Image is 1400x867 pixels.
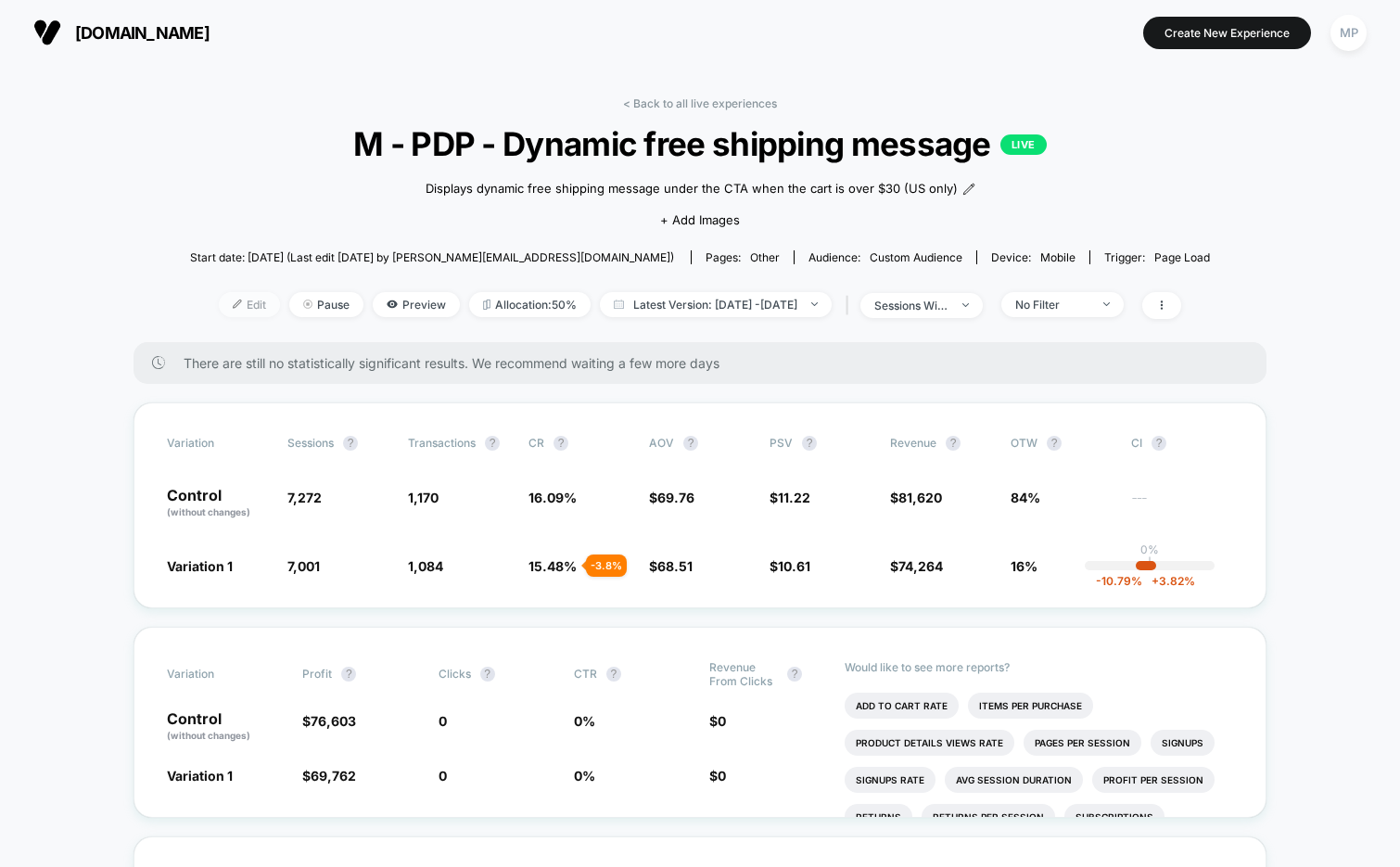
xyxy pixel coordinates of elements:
span: $ [890,558,943,574]
li: Profit Per Session [1092,767,1215,793]
span: 0 [439,768,447,784]
span: 84% [1011,490,1040,505]
li: Add To Cart Rate [845,693,959,719]
button: [DOMAIN_NAME] [28,18,215,47]
span: Variation [167,436,269,451]
span: + [1152,574,1159,588]
button: Create New Experience [1143,17,1311,49]
button: ? [606,667,621,682]
div: Pages: [706,250,780,264]
span: (without changes) [167,506,250,517]
p: Control [167,711,284,743]
span: $ [890,490,942,505]
button: MP [1325,14,1372,52]
span: $ [649,490,694,505]
span: PSV [770,436,793,450]
span: 1,084 [408,558,443,574]
span: There are still no statistically significant results. We recommend waiting a few more days [184,355,1229,371]
img: end [811,302,818,306]
span: $ [709,713,726,729]
span: Allocation: 50% [469,292,591,317]
span: Revenue From Clicks [709,660,778,688]
span: | [841,292,860,319]
span: 76,603 [311,713,356,729]
span: Pause [289,292,363,317]
span: Device: [976,250,1089,264]
p: LIVE [1000,134,1047,155]
span: 1,170 [408,490,439,505]
span: Variation 1 [167,558,233,574]
span: $ [770,558,810,574]
span: [DOMAIN_NAME] [75,23,210,43]
span: Page Load [1154,250,1210,264]
li: Returns [845,804,912,830]
span: mobile [1040,250,1075,264]
span: 0 [718,713,726,729]
img: rebalance [483,300,490,310]
span: CI [1131,436,1233,451]
span: Transactions [408,436,476,450]
span: Start date: [DATE] (Last edit [DATE] by [PERSON_NAME][EMAIL_ADDRESS][DOMAIN_NAME]) [190,250,674,264]
span: 3.82 % [1142,574,1195,588]
span: + Add Images [660,212,740,227]
span: Sessions [287,436,334,450]
span: 7,272 [287,490,322,505]
div: Audience: [808,250,962,264]
span: 69,762 [311,768,356,784]
span: 0 % [574,768,595,784]
span: Clicks [439,667,471,681]
span: 0 % [574,713,595,729]
span: 68.51 [657,558,693,574]
div: MP [1330,15,1367,51]
span: Preview [373,292,460,317]
button: ? [1152,436,1166,451]
button: ? [343,436,358,451]
span: Latest Version: [DATE] - [DATE] [600,292,832,317]
li: Pages Per Session [1024,730,1141,756]
button: ? [683,436,698,451]
span: 0 [718,768,726,784]
p: 0% [1140,542,1159,556]
span: $ [302,713,356,729]
button: ? [1047,436,1062,451]
span: (without changes) [167,730,250,741]
img: end [303,300,312,309]
span: 0 [439,713,447,729]
button: ? [480,667,495,682]
img: end [962,303,969,307]
li: Avg Session Duration [945,767,1083,793]
span: Edit [219,292,280,317]
span: $ [649,558,693,574]
span: -10.79 % [1096,574,1142,588]
span: $ [770,490,810,505]
li: Returns Per Session [922,804,1055,830]
div: Trigger: [1104,250,1210,264]
span: 69.76 [657,490,694,505]
span: Displays dynamic free shipping message under the CTA when the cart is over $30 (US only) [426,180,958,198]
span: Variation 1 [167,768,233,784]
span: CR [528,436,544,450]
a: < Back to all live experiences [623,96,777,110]
span: 16.09 % [528,490,577,505]
img: calendar [614,300,624,309]
span: Revenue [890,436,936,450]
span: CTR [574,667,597,681]
button: ? [341,667,356,682]
li: Items Per Purchase [968,693,1093,719]
p: Control [167,488,269,519]
button: ? [787,667,802,682]
span: M - PDP - Dynamic free shipping message [241,124,1159,163]
button: ? [554,436,568,451]
p: | [1148,556,1152,570]
span: $ [302,768,356,784]
span: Variation [167,660,269,688]
img: end [1103,302,1110,306]
li: Signups [1151,730,1215,756]
span: other [750,250,780,264]
span: 15.48 % [528,558,577,574]
span: Profit [302,667,332,681]
button: ? [802,436,817,451]
button: ? [946,436,961,451]
span: 74,264 [898,558,943,574]
span: 11.22 [778,490,810,505]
